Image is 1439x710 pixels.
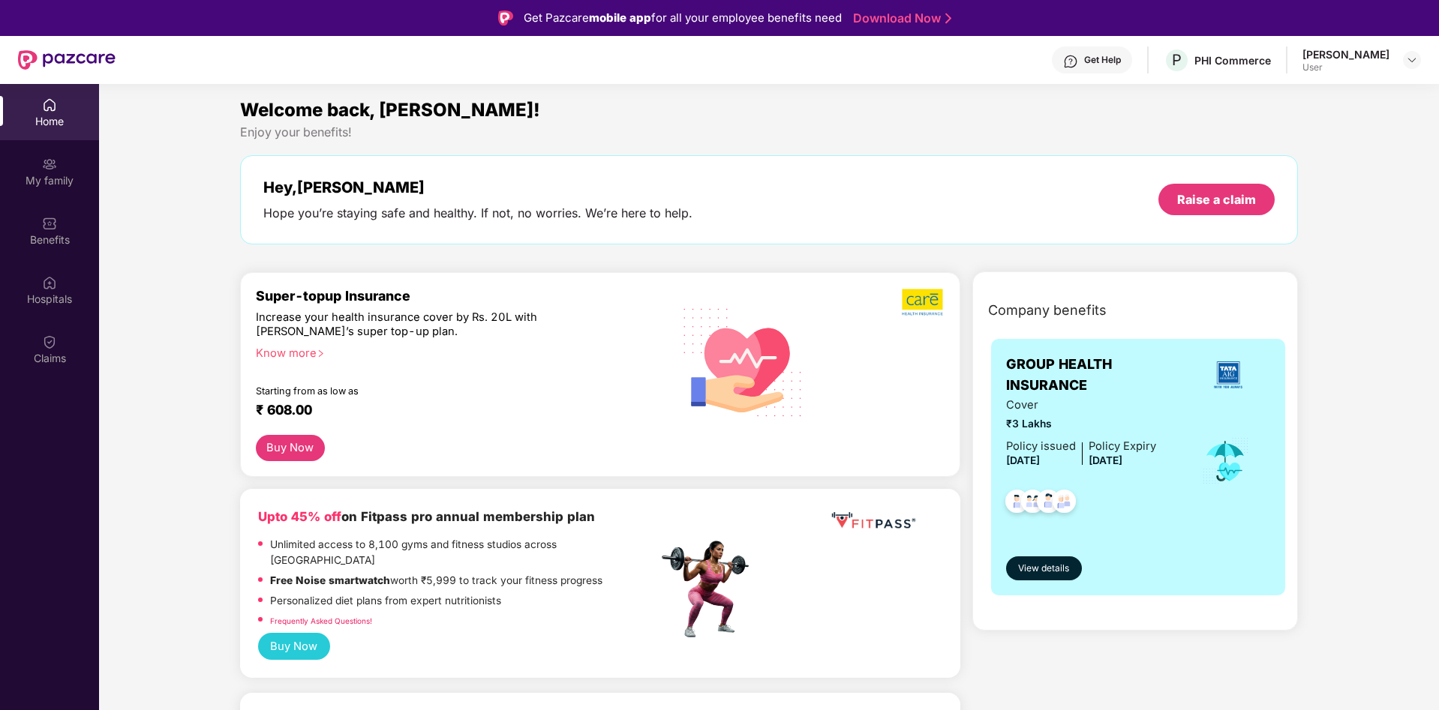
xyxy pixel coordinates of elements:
[999,485,1035,522] img: svg+xml;base64,PHN2ZyB4bWxucz0iaHR0cDovL3d3dy53My5vcmcvMjAwMC9zdmciIHdpZHRoPSI0OC45NDMiIGhlaWdodD...
[317,349,325,358] span: right
[270,616,372,625] a: Frequently Asked Questions!
[1006,354,1185,397] span: GROUP HEALTH INSURANCE
[1006,416,1156,433] span: ₹3 Lakhs
[258,509,595,524] b: on Fitpass pro annual membership plan
[1006,397,1156,414] span: Cover
[258,633,330,661] button: Buy Now
[1089,438,1156,455] div: Policy Expiry
[270,574,390,586] strong: Free Noise smartwatch
[589,10,651,25] strong: mobile app
[828,507,918,535] img: fppp.png
[1201,436,1250,486] img: icon
[902,288,945,316] img: b5dec4f62d2307b9de63beb79f102df3.png
[270,537,657,569] p: Unlimited access to 8,100 gyms and fitness studios across [GEOGRAPHIC_DATA]
[945,10,951,26] img: Stroke
[1302,47,1389,61] div: [PERSON_NAME]
[42,334,57,349] img: svg+xml;base64,PHN2ZyBpZD0iQ2xhaW0iIHhtbG5zPSJodHRwOi8vd3d3LnczLm9yZy8yMDAwL3N2ZyIgd2lkdGg9IjIwIi...
[524,9,842,27] div: Get Pazcare for all your employee benefits need
[1006,454,1040,466] span: [DATE]
[18,50,116,70] img: New Pazcare Logo
[1014,485,1051,522] img: svg+xml;base64,PHN2ZyB4bWxucz0iaHR0cDovL3d3dy53My5vcmcvMjAwMC9zdmciIHdpZHRoPSI0OC45MTUiIGhlaWdodD...
[1084,54,1121,66] div: Get Help
[240,124,1299,140] div: Enjoy your benefits!
[256,402,643,420] div: ₹ 608.00
[1302,61,1389,73] div: User
[1063,54,1078,69] img: svg+xml;base64,PHN2ZyBpZD0iSGVscC0zMngzMiIgeG1sbnM9Imh0dHA6Ly93d3cudzMub3JnLzIwMDAvc3ZnIiB3aWR0aD...
[270,593,501,610] p: Personalized diet plans from expert nutritionists
[1006,556,1082,580] button: View details
[1046,485,1083,522] img: svg+xml;base64,PHN2ZyB4bWxucz0iaHR0cDovL3d3dy53My5vcmcvMjAwMC9zdmciIHdpZHRoPSI0OC45NDMiIGhlaWdodD...
[1030,485,1067,522] img: svg+xml;base64,PHN2ZyB4bWxucz0iaHR0cDovL3d3dy53My5vcmcvMjAwMC9zdmciIHdpZHRoPSI0OC45NDMiIGhlaWdodD...
[263,205,692,221] div: Hope you’re staying safe and healthy. If not, no worries. We’re here to help.
[258,509,341,524] b: Upto 45% off
[42,97,57,112] img: svg+xml;base64,PHN2ZyBpZD0iSG9tZSIgeG1sbnM9Imh0dHA6Ly93d3cudzMub3JnLzIwMDAvc3ZnIiB3aWR0aD0iMjAiIG...
[256,385,594,396] div: Starting from as low as
[1406,54,1418,66] img: svg+xml;base64,PHN2ZyBpZD0iRHJvcGRvd24tMzJ4MzIiIHhtbG5zPSJodHRwOi8vd3d3LnczLm9yZy8yMDAwL3N2ZyIgd2...
[270,573,602,589] p: worth ₹5,999 to track your fitness progress
[263,178,692,196] div: Hey, [PERSON_NAME]
[240,99,540,121] span: Welcome back, [PERSON_NAME]!
[1194,53,1271,67] div: PHI Commerce
[256,346,649,357] div: Know more
[42,157,57,172] img: svg+xml;base64,PHN2ZyB3aWR0aD0iMjAiIGhlaWdodD0iMjAiIHZpZXdCb3g9IjAgMCAyMCAyMCIgZmlsbD0ibm9uZSIgeG...
[42,275,57,290] img: svg+xml;base64,PHN2ZyBpZD0iSG9zcGl0YWxzIiB4bWxucz0iaHR0cDovL3d3dy53My5vcmcvMjAwMC9zdmciIHdpZHRoPS...
[1208,355,1248,395] img: insurerLogo
[256,288,658,304] div: Super-topup Insurance
[256,310,593,340] div: Increase your health insurance cover by Rs. 20L with [PERSON_NAME]’s super top-up plan.
[1006,438,1076,455] div: Policy issued
[853,10,947,26] a: Download Now
[256,435,325,461] button: Buy Now
[657,537,762,642] img: fpp.png
[671,289,815,434] img: svg+xml;base64,PHN2ZyB4bWxucz0iaHR0cDovL3d3dy53My5vcmcvMjAwMC9zdmciIHhtbG5zOnhsaW5rPSJodHRwOi8vd3...
[498,10,513,25] img: Logo
[1089,454,1122,466] span: [DATE]
[988,300,1107,321] span: Company benefits
[42,216,57,231] img: svg+xml;base64,PHN2ZyBpZD0iQmVuZWZpdHMiIHhtbG5zPSJodHRwOi8vd3d3LnczLm9yZy8yMDAwL3N2ZyIgd2lkdGg9Ij...
[1172,51,1182,69] span: P
[1177,191,1256,208] div: Raise a claim
[1018,562,1069,576] span: View details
